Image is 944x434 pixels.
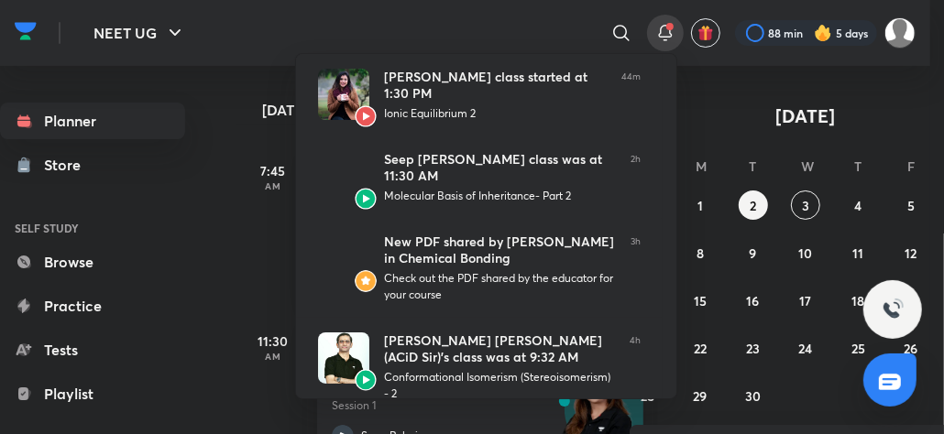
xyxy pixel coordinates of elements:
[318,233,369,285] img: Avatar
[384,188,616,204] div: Molecular Basis of Inheritance- Part 2
[296,318,663,417] a: AvatarAvatar[PERSON_NAME] [PERSON_NAME] (ACiD Sir)’s class was at 9:32 AMConformational Isomerism...
[355,369,377,391] img: Avatar
[630,332,641,402] span: 4h
[631,233,641,303] span: 3h
[631,151,641,204] span: 2h
[384,369,615,402] div: Conformational Isomerism (Stereoisomerism) - 2
[318,151,369,202] img: Avatar
[318,332,369,384] img: Avatar
[318,69,369,120] img: Avatar
[355,270,377,292] img: Avatar
[621,69,641,122] span: 44m
[355,188,377,210] img: Avatar
[296,136,663,219] a: AvatarAvatarSeep [PERSON_NAME] class was at 11:30 AMMolecular Basis of Inheritance- Part 22h
[384,151,616,184] div: Seep [PERSON_NAME] class was at 11:30 AM
[296,54,663,136] a: AvatarAvatar[PERSON_NAME] class started at 1:30 PMIonic Equilibrium 244m
[384,332,615,365] div: [PERSON_NAME] [PERSON_NAME] (ACiD Sir)’s class was at 9:32 AM
[384,69,607,102] div: [PERSON_NAME] class started at 1:30 PM
[384,105,607,122] div: Ionic Equilibrium 2
[296,219,663,318] a: AvatarAvatarNew PDF shared by [PERSON_NAME] in Chemical BondingCheck out the PDF shared by the ed...
[384,233,616,266] div: New PDF shared by [PERSON_NAME] in Chemical Bonding
[355,105,377,127] img: Avatar
[384,270,616,303] div: Check out the PDF shared by the educator for your course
